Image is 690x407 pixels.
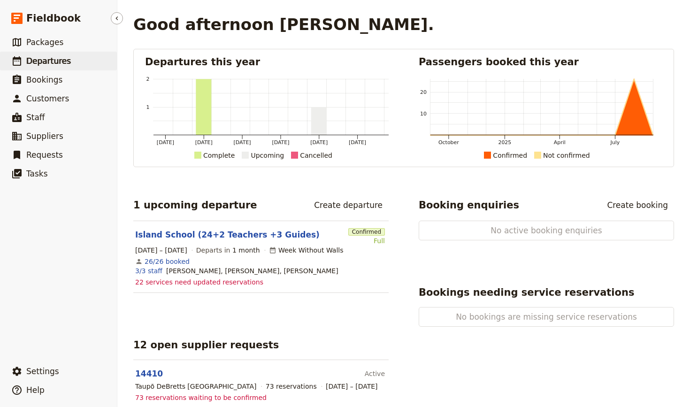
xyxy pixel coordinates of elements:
[266,382,317,391] div: 73 reservations
[365,366,385,382] div: Active
[145,257,190,266] a: View the bookings for this departure
[26,169,48,178] span: Tasks
[272,139,289,146] tspan: [DATE]
[438,139,459,146] tspan: October
[419,285,634,299] h2: Bookings needing service reservations
[26,38,63,47] span: Packages
[26,113,45,122] span: Staff
[449,225,644,236] span: No active booking enquiries
[146,104,150,110] tspan: 1
[196,246,260,255] span: Departs in
[26,367,59,376] span: Settings
[26,131,63,141] span: Suppliers
[610,139,620,146] tspan: July
[26,94,69,103] span: Customers
[135,266,162,276] a: 3/3 staff
[251,150,284,161] div: Upcoming
[26,56,71,66] span: Departures
[348,236,385,246] div: Full
[26,75,62,84] span: Bookings
[543,150,590,161] div: Not confirmed
[26,385,45,395] span: Help
[493,150,527,161] div: Confirmed
[420,89,427,95] tspan: 20
[26,11,81,25] span: Fieldbook
[135,393,267,402] span: 73 reservations waiting to be confirmed
[420,111,427,117] tspan: 10
[195,139,213,146] tspan: [DATE]
[269,246,344,255] div: Week Without Walls
[554,139,566,146] tspan: April
[135,277,263,287] span: 22 services need updated reservations
[135,369,163,378] a: 14410
[26,150,63,160] span: Requests
[498,139,511,146] tspan: 2025
[146,76,150,82] tspan: 2
[310,139,328,146] tspan: [DATE]
[419,55,662,69] h2: Passengers booked this year
[419,198,519,212] h2: Booking enquiries
[135,382,257,391] div: Taupō DeBretts [GEOGRAPHIC_DATA]
[133,15,434,34] h1: Good afternoon [PERSON_NAME].
[348,228,385,236] span: Confirmed
[308,197,389,213] a: Create departure
[166,266,338,276] span: Karl Young, Kaylah Emerson, Kayla Pene
[232,246,260,254] span: 1 month
[133,198,257,212] h2: 1 upcoming departure
[135,246,187,255] span: [DATE] – [DATE]
[449,311,644,323] span: No bookings are missing service reservations
[111,12,123,24] button: Hide menu
[601,197,674,213] a: Create booking
[300,150,332,161] div: Cancelled
[349,139,366,146] tspan: [DATE]
[133,338,279,352] h2: 12 open supplier requests
[135,229,320,240] a: Island School (24+2 Teachers +3 Guides)
[145,55,389,69] h2: Departures this year
[157,139,174,146] tspan: [DATE]
[326,382,378,391] span: [DATE] – [DATE]
[234,139,251,146] tspan: [DATE]
[203,150,235,161] div: Complete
